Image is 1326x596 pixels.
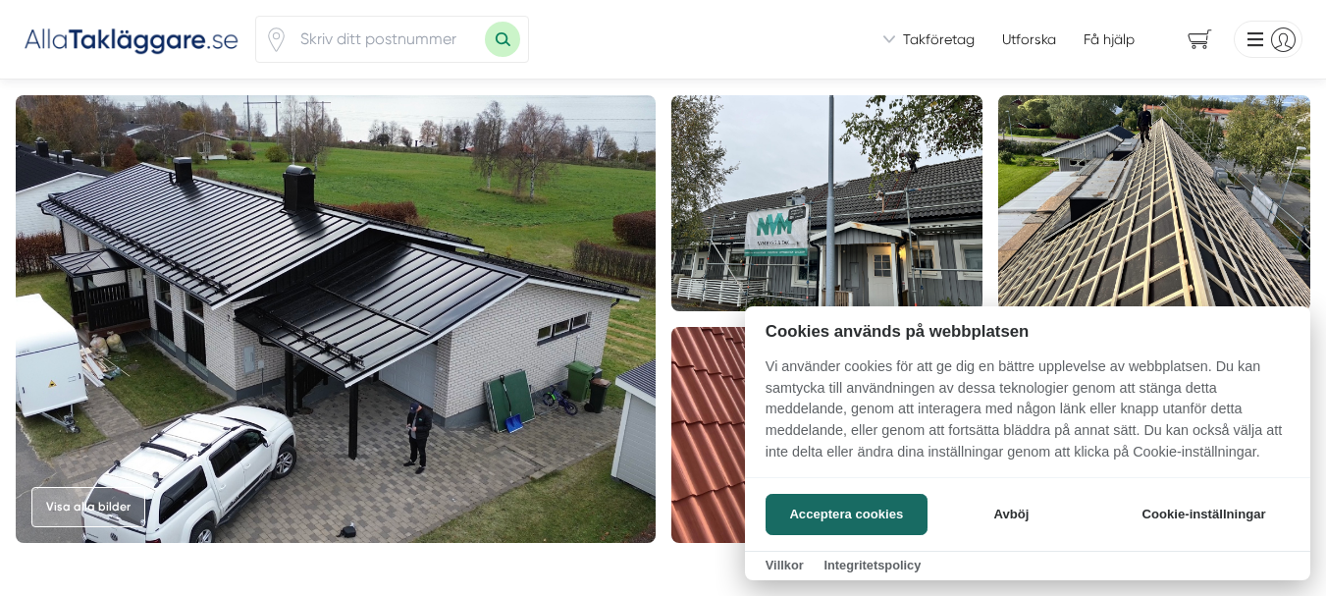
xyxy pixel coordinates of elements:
[766,558,804,572] a: Villkor
[766,494,928,535] button: Acceptera cookies
[933,494,1089,535] button: Avböj
[745,322,1310,341] h2: Cookies används på webbplatsen
[1118,494,1290,535] button: Cookie-inställningar
[823,558,921,572] a: Integritetspolicy
[745,356,1310,476] p: Vi använder cookies för att ge dig en bättre upplevelse av webbplatsen. Du kan samtycka till anvä...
